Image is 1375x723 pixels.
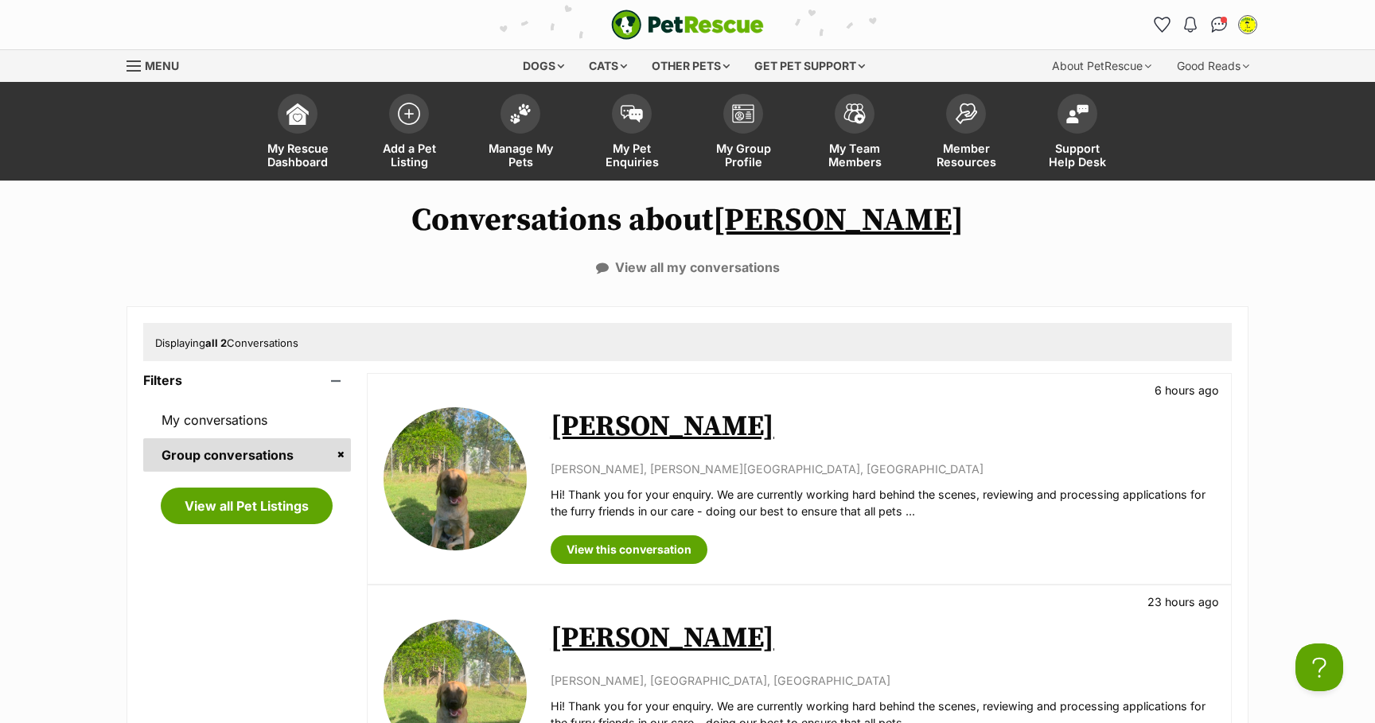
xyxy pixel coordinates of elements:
[596,260,780,274] a: View all my conversations
[205,336,227,349] strong: all 2
[145,59,179,72] span: Menu
[687,86,799,181] a: My Group Profile
[127,50,190,79] a: Menu
[551,620,774,656] a: [PERSON_NAME]
[707,142,779,169] span: My Group Profile
[713,200,964,240] a: [PERSON_NAME]
[732,104,754,123] img: group-profile-icon-3fa3cf56718a62981997c0bc7e787c4b2cf8bcc04b72c1350f741eb67cf2f40e.svg
[910,86,1022,181] a: Member Resources
[843,103,866,124] img: team-members-icon-5396bd8760b3fe7c0b43da4ab00e1e3bb1a5d9ba89233759b79545d2d3fc5d0d.svg
[465,86,576,181] a: Manage My Pets
[641,50,741,82] div: Other pets
[1240,17,1256,33] img: Cathy Craw profile pic
[1235,12,1260,37] button: My account
[578,50,638,82] div: Cats
[1022,86,1133,181] a: Support Help Desk
[485,142,556,169] span: Manage My Pets
[143,403,351,437] a: My conversations
[398,103,420,125] img: add-pet-listing-icon-0afa8454b4691262ce3f59096e99ab1cd57d4a30225e0717b998d2c9b9846f56.svg
[621,105,643,122] img: pet-enquiries-icon-7e3ad2cf08bfb03b45e93fb7055b45f3efa6380592205ae92323e6603595dc1f.svg
[384,407,527,550] img: Frank
[1147,593,1219,610] p: 23 hours ago
[1295,643,1343,691] iframe: Help Scout Beacon - Open
[1149,12,1174,37] a: Favourites
[955,103,977,124] img: member-resources-icon-8e73f808a243e03378d46382f2149f9095a855e16c252ad45f914b54edf8863c.svg
[509,103,532,124] img: manage-my-pets-icon-02211641906a0b7f246fdf0571729dbe1e7629f14944591b6c1af311fb30b64b.svg
[155,336,298,349] span: Displaying Conversations
[611,10,764,40] a: PetRescue
[551,461,1215,477] p: [PERSON_NAME], [PERSON_NAME][GEOGRAPHIC_DATA], [GEOGRAPHIC_DATA]
[1211,17,1228,33] img: chat-41dd97257d64d25036548639549fe6c8038ab92f7586957e7f3b1b290dea8141.svg
[743,50,876,82] div: Get pet support
[262,142,333,169] span: My Rescue Dashboard
[161,488,333,524] a: View all Pet Listings
[596,142,668,169] span: My Pet Enquiries
[1166,50,1260,82] div: Good Reads
[1041,50,1163,82] div: About PetRescue
[551,409,774,445] a: [PERSON_NAME]
[143,373,351,387] header: Filters
[551,672,1215,689] p: [PERSON_NAME], [GEOGRAPHIC_DATA], [GEOGRAPHIC_DATA]
[286,103,309,125] img: dashboard-icon-eb2f2d2d3e046f16d808141f083e7271f6b2e854fb5c12c21221c1fb7104beca.svg
[576,86,687,181] a: My Pet Enquiries
[1155,382,1219,398] p: 6 hours ago
[242,86,353,181] a: My Rescue Dashboard
[512,50,575,82] div: Dogs
[1149,12,1260,37] ul: Account quick links
[1066,104,1089,123] img: help-desk-icon-fdf02630f3aa405de69fd3d07c3f3aa587a6932b1a1747fa1d2bba05be0121f9.svg
[1042,142,1113,169] span: Support Help Desk
[1184,17,1197,33] img: notifications-46538b983faf8c2785f20acdc204bb7945ddae34d4c08c2a6579f10ce5e182be.svg
[353,86,465,181] a: Add a Pet Listing
[373,142,445,169] span: Add a Pet Listing
[1206,12,1232,37] a: Conversations
[799,86,910,181] a: My Team Members
[819,142,890,169] span: My Team Members
[611,10,764,40] img: logo-e224e6f780fb5917bec1dbf3a21bbac754714ae5b6737aabdf751b685950b380.svg
[143,438,351,472] a: Group conversations
[930,142,1002,169] span: Member Resources
[551,486,1215,520] p: Hi! Thank you for your enquiry. We are currently working hard behind the scenes, reviewing and pr...
[551,535,707,564] a: View this conversation
[1178,12,1203,37] button: Notifications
